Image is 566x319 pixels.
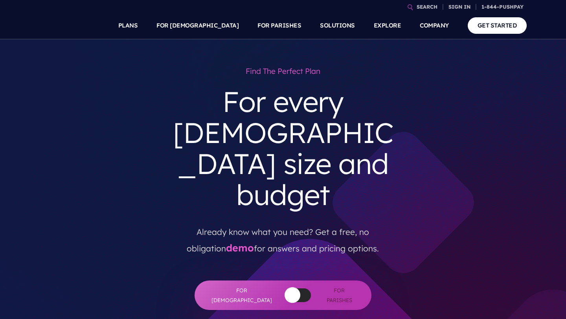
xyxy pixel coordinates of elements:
[226,242,254,254] a: demo
[156,12,239,39] a: FOR [DEMOGRAPHIC_DATA]
[320,12,355,39] a: SOLUTIONS
[164,80,402,217] h3: For every [DEMOGRAPHIC_DATA] size and budget
[468,17,527,33] a: GET STARTED
[170,217,396,257] p: Already know what you need? Get a free, no obligation for answers and pricing options.
[118,12,138,39] a: PLANS
[323,286,356,305] span: For Parishes
[420,12,449,39] a: COMPANY
[374,12,401,39] a: EXPLORE
[210,286,273,305] span: For [DEMOGRAPHIC_DATA]
[257,12,301,39] a: FOR PARISHES
[164,63,402,80] h1: Find the perfect plan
